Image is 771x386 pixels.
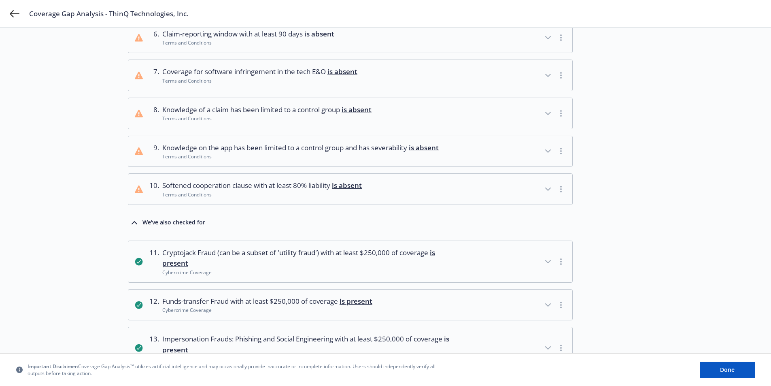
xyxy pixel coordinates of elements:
span: Coverage for software infringement in the tech E&O [162,66,357,77]
span: is absent [304,29,334,38]
span: is absent [409,143,439,152]
span: is absent [332,181,362,190]
button: 12.Funds-transfer Fraud with at least $250,000 of coverage is presentCybercrime Coverage [128,290,572,320]
span: Important Disclaimer: [28,363,78,370]
div: 6 . [149,29,159,47]
button: 8.Knowledge of a claim has been limited to a control group is absentTerms and Conditions [128,98,572,129]
div: Terms and Conditions [162,115,372,122]
span: Claim-reporting window with at least 90 days [162,29,334,39]
button: 11.Cryptojack Fraud (can be a subset of 'utility fraud') with at least $250,000 of coverage is pr... [128,241,572,282]
div: Terms and Conditions [162,77,357,84]
button: 6.Claim-reporting window with at least 90 days is absentTerms and Conditions [128,22,572,53]
button: 10.Softened cooperation clause with at least 80% liability is absentTerms and Conditions [128,174,572,205]
span: Coverage Gap Analysis™ utilizes artificial intelligence and may occasionally provide inaccurate o... [28,363,440,377]
span: Funds-transfer Fraud with at least $250,000 of coverage [162,296,372,307]
span: Knowledge of a claim has been limited to a control group [162,104,372,115]
div: Terms and Conditions [162,153,439,160]
button: We've also checked for [130,218,205,228]
span: is absent [327,67,357,76]
div: We've also checked for [142,218,205,228]
button: 7.Coverage for software infringement in the tech E&O is absentTerms and Conditions [128,60,572,91]
div: 7 . [149,66,159,84]
div: 12 . [149,296,159,314]
span: Impersonation Frauds: Phishing and Social Engineering with at least $250,000 of coverage [162,334,458,355]
button: 9.Knowledge on the app has been limited to a control group and has severability is absentTerms an... [128,136,572,167]
span: Cryptojack Fraud (can be a subset of 'utility fraud') with at least $250,000 of coverage [162,247,458,269]
div: 10 . [149,180,159,198]
button: 13.Impersonation Frauds: Phishing and Social Engineering with at least $250,000 of coverage is pr... [128,327,572,369]
span: Done [720,366,735,373]
div: 13 . [149,334,159,362]
span: Knowledge on the app has been limited to a control group and has severability [162,143,439,153]
div: 9 . [149,143,159,160]
div: Cybercrime Coverage [162,269,458,276]
div: 8 . [149,104,159,122]
div: Cybercrime Coverage [162,307,372,313]
span: Softened cooperation clause with at least 80% liability [162,180,362,191]
span: is absent [342,105,372,114]
div: 11 . [149,247,159,276]
div: Terms and Conditions [162,191,362,198]
div: Terms and Conditions [162,39,334,46]
span: is present [340,296,372,306]
span: Coverage Gap Analysis - ThinQ Technologies, Inc. [29,9,189,19]
button: Done [700,362,755,378]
